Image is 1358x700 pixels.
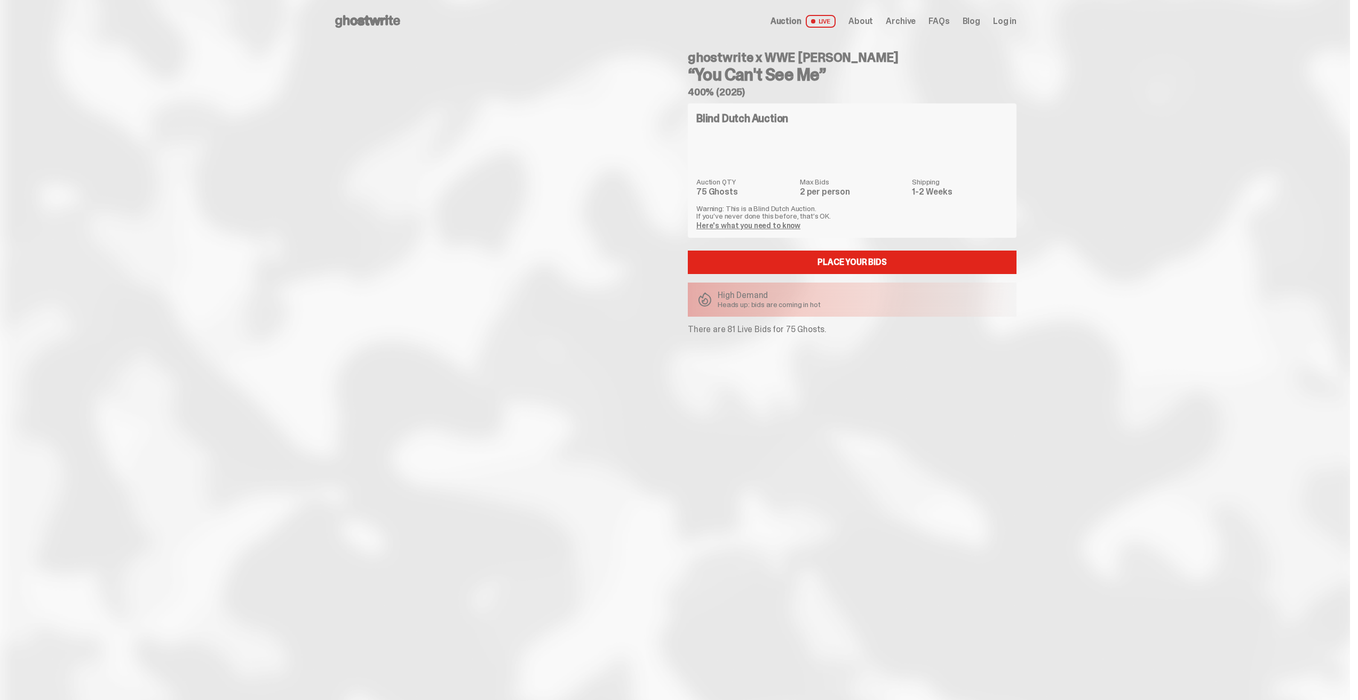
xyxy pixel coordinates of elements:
[696,178,793,186] dt: Auction QTY
[800,178,906,186] dt: Max Bids
[963,17,980,26] a: Blog
[688,325,1016,334] p: There are 81 Live Bids for 75 Ghosts.
[696,188,793,196] dd: 75 Ghosts
[912,188,1008,196] dd: 1-2 Weeks
[886,17,916,26] a: Archive
[688,66,1016,83] h3: “You Can't See Me”
[993,17,1016,26] a: Log in
[912,178,1008,186] dt: Shipping
[718,301,821,308] p: Heads up: bids are coming in hot
[800,188,906,196] dd: 2 per person
[848,17,873,26] a: About
[771,17,801,26] span: Auction
[688,251,1016,274] a: Place your Bids
[718,291,821,300] p: High Demand
[688,87,1016,97] h5: 400% (2025)
[696,221,800,230] a: Here's what you need to know
[696,113,788,124] h4: Blind Dutch Auction
[771,15,836,28] a: Auction LIVE
[696,205,1008,220] p: Warning: This is a Blind Dutch Auction. If you’ve never done this before, that’s OK.
[688,51,1016,64] h4: ghostwrite x WWE [PERSON_NAME]
[806,15,836,28] span: LIVE
[928,17,949,26] a: FAQs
